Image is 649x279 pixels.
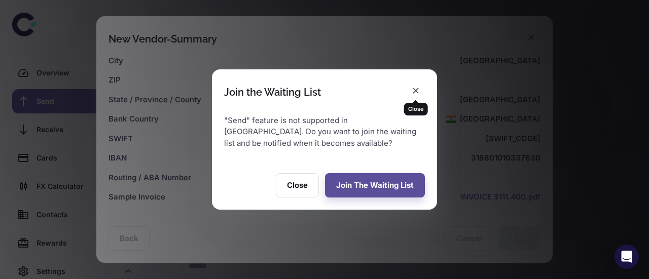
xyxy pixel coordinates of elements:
[325,173,425,197] button: Join the Waiting List
[224,86,321,98] div: Join the Waiting List
[404,103,428,115] div: Close
[276,173,319,197] button: Close
[615,245,639,269] div: Open Intercom Messenger
[224,115,425,149] p: " Send " feature is not supported in [GEOGRAPHIC_DATA]. Do you want to join the waiting list and ...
